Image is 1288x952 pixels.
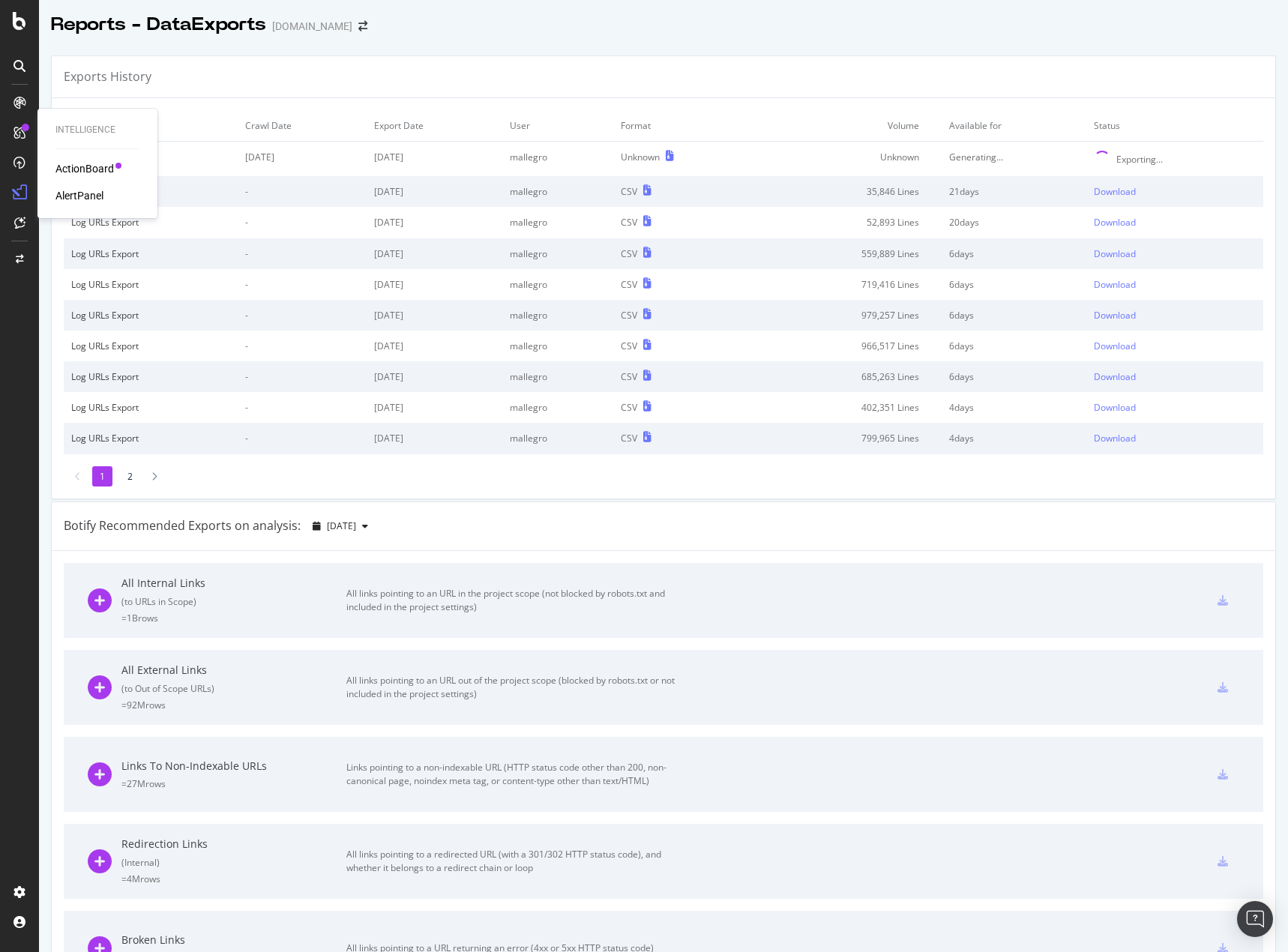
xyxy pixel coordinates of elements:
[64,68,151,85] div: Exports History
[1094,340,1256,352] a: Download
[502,361,613,392] td: mallegro
[502,423,613,454] td: mallegro
[367,300,502,331] td: [DATE]
[1094,247,1256,260] a: Download
[621,151,660,163] div: Unknown
[502,110,613,142] td: User
[121,933,346,948] div: Broken Links
[358,21,367,31] div: arrow-right-arrow-left
[621,247,637,260] div: CSV
[756,331,941,361] td: 966,517 Lines
[942,238,1087,269] td: 6 days
[367,331,502,361] td: [DATE]
[238,176,367,207] td: -
[621,340,637,352] div: CSV
[1094,432,1136,445] div: Download
[613,110,757,142] td: Format
[327,519,356,532] span: 2025 Oct. 5th
[238,238,367,269] td: -
[1094,309,1256,322] a: Download
[1094,278,1136,291] div: Download
[621,401,637,414] div: CSV
[1086,110,1263,142] td: Status
[120,466,140,486] li: 2
[621,216,637,229] div: CSV
[502,238,613,269] td: mallegro
[92,466,112,486] li: 1
[121,682,346,695] div: ( to Out of Scope URLs )
[942,300,1087,331] td: 6 days
[621,185,637,198] div: CSV
[346,674,684,701] div: All links pointing to an URL out of the project scope (blocked by robots.txt or not included in t...
[1094,185,1256,198] a: Download
[71,216,230,229] div: Log URLs Export
[55,188,103,203] a: AlertPanel
[756,110,941,142] td: Volume
[1094,401,1136,414] div: Download
[942,176,1087,207] td: 21 days
[121,699,346,711] div: = 92M rows
[502,142,613,177] td: mallegro
[346,761,684,788] div: Links pointing to a non-indexable URL (HTTP status code other than 200, non-canonical page, noind...
[502,331,613,361] td: mallegro
[942,269,1087,300] td: 6 days
[367,269,502,300] td: [DATE]
[346,848,684,875] div: All links pointing to a redirected URL (with a 301/302 HTTP status code), and whether it belongs ...
[1094,432,1256,445] a: Download
[756,392,941,423] td: 402,351 Lines
[1094,185,1136,198] div: Download
[71,401,230,414] div: Log URLs Export
[238,110,367,142] td: Crawl Date
[121,873,346,885] div: = 4M rows
[1094,370,1256,383] a: Download
[71,247,230,260] div: Log URLs Export
[502,269,613,300] td: mallegro
[238,331,367,361] td: -
[1218,769,1228,780] div: csv-export
[942,110,1087,142] td: Available for
[1116,153,1163,166] div: Exporting...
[502,176,613,207] td: mallegro
[51,12,266,37] div: Reports - DataExports
[367,392,502,423] td: [DATE]
[307,514,374,538] button: [DATE]
[621,309,637,322] div: CSV
[756,269,941,300] td: 719,416 Lines
[367,207,502,238] td: [DATE]
[1094,309,1136,322] div: Download
[1218,856,1228,867] div: csv-export
[756,238,941,269] td: 559,889 Lines
[238,269,367,300] td: -
[942,361,1087,392] td: 6 days
[756,176,941,207] td: 35,846 Lines
[1094,216,1136,229] div: Download
[367,110,502,142] td: Export Date
[756,361,941,392] td: 685,263 Lines
[71,432,230,445] div: Log URLs Export
[367,176,502,207] td: [DATE]
[1094,370,1136,383] div: Download
[121,777,346,790] div: = 27M rows
[121,759,346,774] div: Links To Non-Indexable URLs
[121,612,346,624] div: = 1B rows
[367,238,502,269] td: [DATE]
[64,517,301,534] div: Botify Recommended Exports on analysis:
[55,161,114,176] a: ActionBoard
[121,595,346,608] div: ( to URLs in Scope )
[121,576,346,591] div: All Internal Links
[272,19,352,34] div: [DOMAIN_NAME]
[238,142,367,177] td: [DATE]
[238,361,367,392] td: -
[756,423,941,454] td: 799,965 Lines
[1237,901,1273,937] div: Open Intercom Messenger
[367,423,502,454] td: [DATE]
[71,370,230,383] div: Log URLs Export
[238,207,367,238] td: -
[346,587,684,614] div: All links pointing to an URL in the project scope (not blocked by robots.txt and included in the ...
[238,300,367,331] td: -
[1218,682,1228,693] div: csv-export
[1218,595,1228,606] div: csv-export
[367,361,502,392] td: [DATE]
